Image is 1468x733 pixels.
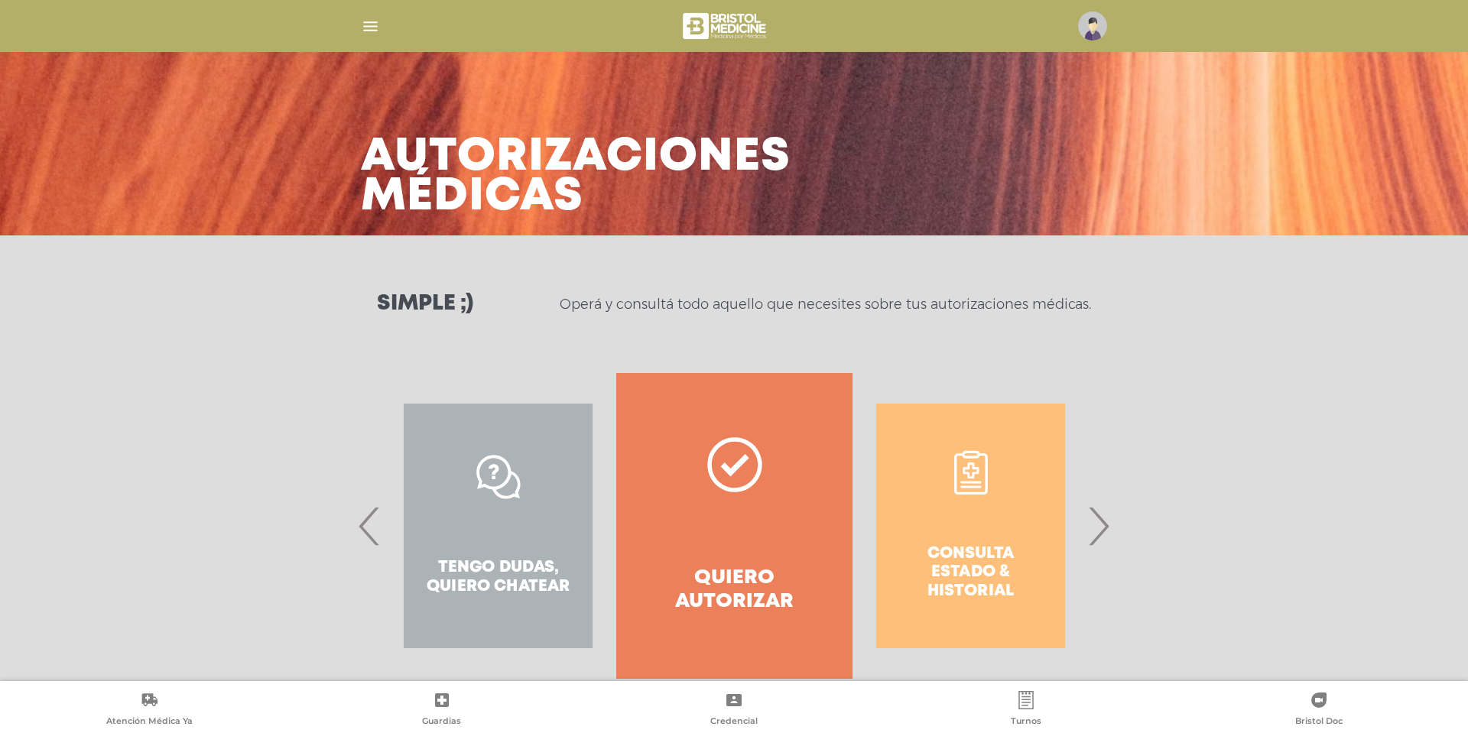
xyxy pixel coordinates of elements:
[355,485,385,567] span: Previous
[106,715,193,729] span: Atención Médica Ya
[588,691,880,730] a: Credencial
[1295,715,1343,729] span: Bristol Doc
[1083,485,1113,567] span: Next
[3,691,295,730] a: Atención Médica Ya
[644,566,825,614] h4: Quiero autorizar
[1078,11,1107,41] img: profile-placeholder.svg
[377,294,473,315] h3: Simple ;)
[1173,691,1465,730] a: Bristol Doc
[616,373,853,679] a: Quiero autorizar
[710,715,758,729] span: Credencial
[560,295,1091,313] p: Operá y consultá todo aquello que necesites sobre tus autorizaciones médicas.
[1011,715,1041,729] span: Turnos
[361,17,380,36] img: Cober_menu-lines-white.svg
[295,691,587,730] a: Guardias
[680,8,771,44] img: bristol-medicine-blanco.png
[361,138,791,217] h3: Autorizaciones médicas
[880,691,1172,730] a: Turnos
[422,715,461,729] span: Guardias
